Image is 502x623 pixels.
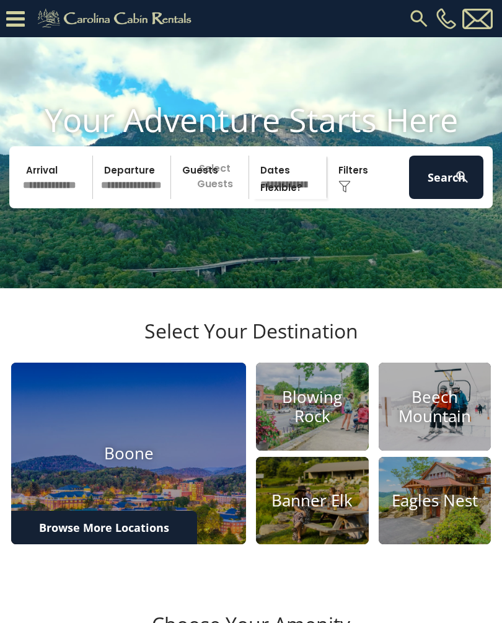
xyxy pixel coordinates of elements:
[379,363,491,451] a: Beech Mountain
[175,156,249,199] p: Select Guests
[379,387,491,426] h4: Beech Mountain
[9,319,493,363] h3: Select Your Destination
[408,7,430,30] img: search-regular.svg
[256,491,369,510] h4: Banner Elk
[11,444,246,463] h4: Boone
[409,156,483,199] button: Search
[9,100,493,139] h1: Your Adventure Starts Here
[433,8,459,29] a: [PHONE_NUMBER]
[256,363,369,451] a: Blowing Rock
[338,180,351,193] img: filter--v1.png
[31,6,202,31] img: Khaki-logo.png
[256,457,369,545] a: Banner Elk
[11,511,197,544] a: Browse More Locations
[11,363,246,544] a: Boone
[379,491,491,510] h4: Eagles Nest
[454,169,470,185] img: search-regular-white.png
[256,387,369,426] h4: Blowing Rock
[379,457,491,545] a: Eagles Nest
